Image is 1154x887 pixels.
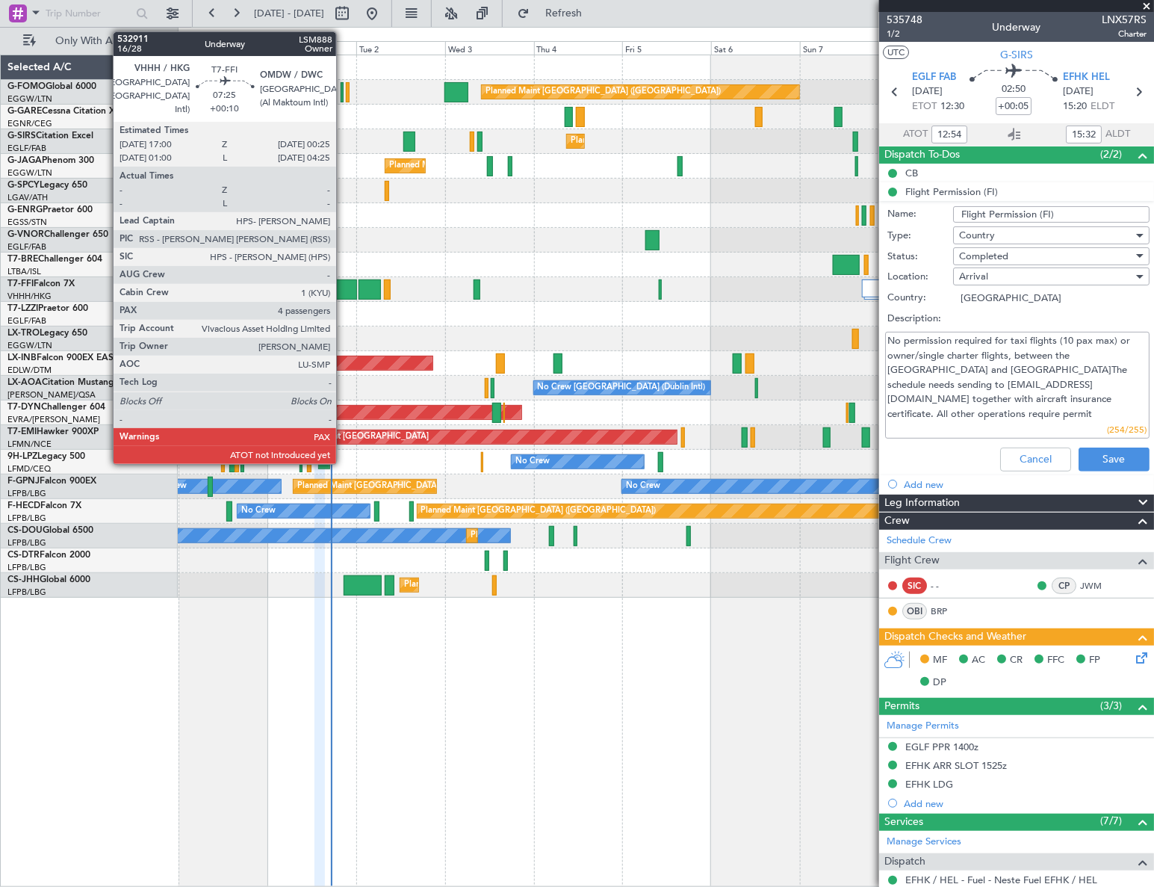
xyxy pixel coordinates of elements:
[959,250,1008,263] span: Completed
[884,513,910,530] span: Crew
[7,353,125,362] a: LX-INBFalcon 900EX EASy II
[1002,82,1026,97] span: 02:50
[7,501,81,510] a: F-HECDFalcon 7X
[7,329,87,338] a: LX-TROLegacy 650
[7,427,37,436] span: T7-EMI
[7,477,96,486] a: F-GPNJFalcon 900EX
[1100,698,1122,714] span: (3/3)
[16,29,162,53] button: Only With Activity
[7,403,105,412] a: T7-DYNChallenger 604
[1102,28,1147,40] span: Charter
[905,759,1007,772] div: EFHK ARR SLOT 1525z
[887,719,959,734] a: Manage Permits
[931,605,964,618] a: BRP
[7,156,94,165] a: G-JAGAPhenom 300
[538,377,706,399] div: No Crew [GEOGRAPHIC_DATA] (Dublin Intl)
[7,587,46,598] a: LFPB/LBG
[241,500,276,522] div: No Crew
[959,270,988,283] span: Arrival
[887,229,953,244] label: Type:
[7,439,52,450] a: LFMN/NCE
[7,255,102,264] a: T7-BREChallenger 604
[902,603,927,619] div: OBI
[1010,653,1023,668] span: CR
[711,41,800,55] div: Sat 6
[887,207,953,222] label: Name:
[912,84,943,99] span: [DATE]
[486,81,721,103] div: Planned Maint [GEOGRAPHIC_DATA] ([GEOGRAPHIC_DATA])
[1100,813,1122,829] span: (7/7)
[7,353,37,362] span: LX-INB
[297,475,533,498] div: Planned Maint [GEOGRAPHIC_DATA] ([GEOGRAPHIC_DATA])
[7,340,52,351] a: EGGW/LTN
[7,537,46,548] a: LFPB/LBG
[933,653,947,668] span: MF
[884,628,1026,646] span: Dispatch Checks and Weather
[1000,47,1033,63] span: G-SIRS
[7,279,75,288] a: T7-FFIFalcon 7X
[1089,653,1100,668] span: FP
[887,12,922,28] span: 535748
[903,127,928,142] span: ATOT
[7,93,52,105] a: EGGW/LTN
[1052,578,1076,594] div: CP
[7,266,41,277] a: LTBA/ISL
[7,291,52,302] a: VHHH/HKG
[7,488,46,499] a: LFPB/LBG
[959,229,995,242] span: Country
[887,835,961,850] a: Manage Services
[7,463,51,475] a: LFMD/CEQ
[1091,99,1114,114] span: ELDT
[7,82,96,91] a: G-FOMOGlobal 6000
[7,378,42,387] span: LX-AOA
[7,389,96,401] a: [PERSON_NAME]/QSA
[7,132,93,140] a: G-SIRSCitation Excel
[267,41,356,55] div: Mon 1
[515,451,550,473] div: No Crew
[7,513,46,524] a: LFPB/LBG
[912,99,937,114] span: ETOT
[7,414,100,425] a: EVRA/[PERSON_NAME]
[904,797,1147,810] div: Add new
[356,41,445,55] div: Tue 2
[884,814,923,831] span: Services
[940,99,964,114] span: 12:30
[931,126,967,143] input: --:--
[800,41,889,55] div: Sun 7
[7,378,114,387] a: LX-AOACitation Mustang
[254,7,324,20] span: [DATE] - [DATE]
[7,167,52,179] a: EGGW/LTN
[884,552,940,569] span: Flight Crew
[905,167,918,179] div: CB
[887,250,953,265] label: Status:
[7,575,40,584] span: CS-JHH
[7,181,40,190] span: G-SPCY
[389,155,624,177] div: Planned Maint [GEOGRAPHIC_DATA] ([GEOGRAPHIC_DATA])
[7,230,44,239] span: G-VNOR
[884,146,960,164] span: Dispatch To-Dos
[39,36,158,46] span: Only With Activity
[421,500,657,522] div: Planned Maint [GEOGRAPHIC_DATA] ([GEOGRAPHIC_DATA])
[1047,653,1064,668] span: FFC
[972,653,985,668] span: AC
[533,8,595,19] span: Refresh
[1000,448,1071,472] button: Cancel
[7,452,37,461] span: 9H-LPZ
[884,853,925,871] span: Dispatch
[7,156,42,165] span: G-JAGA
[7,192,48,203] a: LGAV/ATH
[887,291,953,306] label: Country:
[7,329,40,338] span: LX-TRO
[404,574,639,596] div: Planned Maint [GEOGRAPHIC_DATA] ([GEOGRAPHIC_DATA])
[7,241,46,253] a: EGLF/FAB
[471,525,706,547] div: Planned Maint [GEOGRAPHIC_DATA] ([GEOGRAPHIC_DATA])
[1066,126,1102,143] input: --:--
[323,451,489,473] div: Planned Maint Nice ([GEOGRAPHIC_DATA])
[7,551,90,560] a: CS-DTRFalcon 2000
[7,562,46,573] a: LFPB/LBG
[912,70,956,85] span: EGLF FAB
[7,132,36,140] span: G-SIRS
[902,578,927,594] div: SIC
[7,477,40,486] span: F-GPNJ
[7,205,43,214] span: G-ENRG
